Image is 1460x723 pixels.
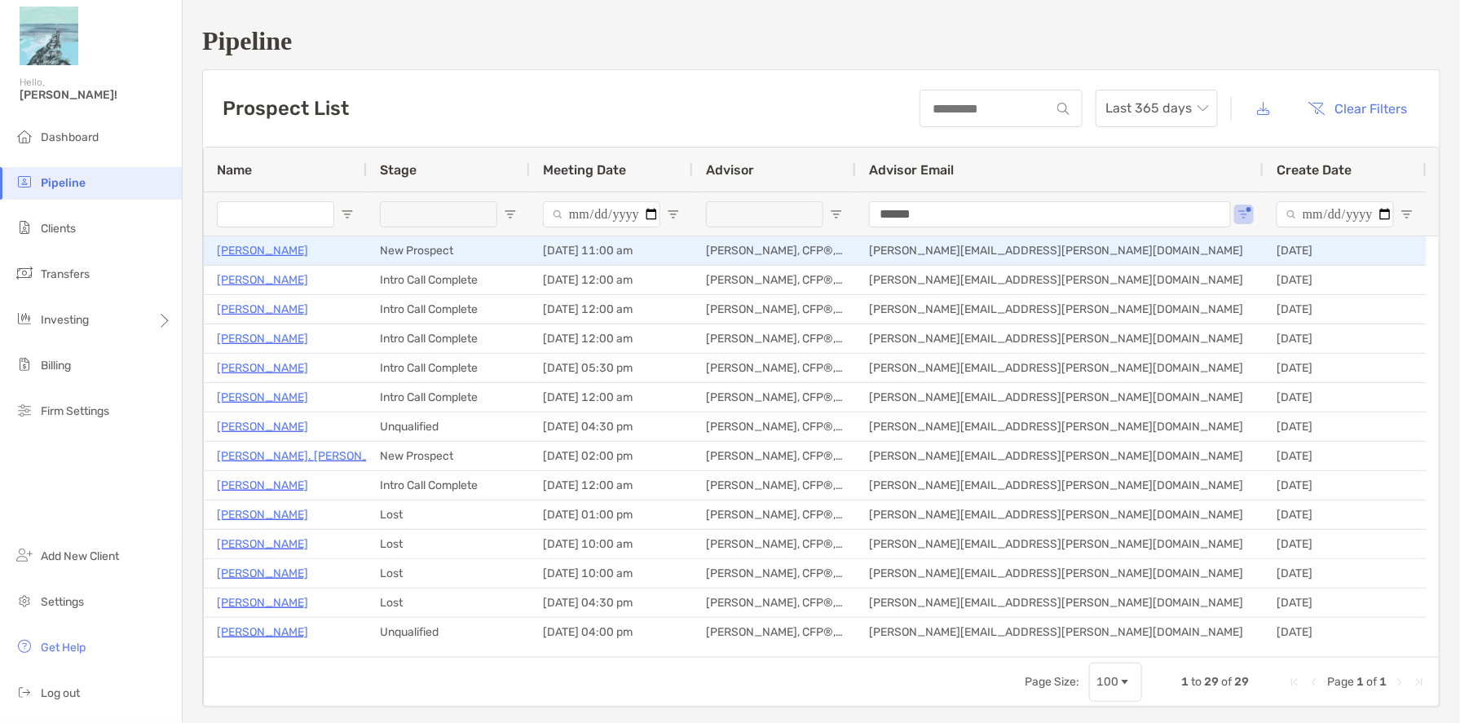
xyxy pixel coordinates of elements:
[217,534,308,554] a: [PERSON_NAME]
[856,442,1264,470] div: [PERSON_NAME][EMAIL_ADDRESS][PERSON_NAME][DOMAIN_NAME]
[1181,675,1189,689] span: 1
[530,530,693,558] div: [DATE] 10:00 am
[1400,208,1414,221] button: Open Filter Menu
[1089,663,1142,702] div: Page Size
[41,686,80,700] span: Log out
[20,88,172,102] span: [PERSON_NAME]!
[217,622,308,642] a: [PERSON_NAME]
[341,208,354,221] button: Open Filter Menu
[856,295,1264,324] div: [PERSON_NAME][EMAIL_ADDRESS][PERSON_NAME][DOMAIN_NAME]
[41,549,119,563] span: Add New Client
[41,313,89,327] span: Investing
[217,387,308,408] a: [PERSON_NAME]
[869,162,954,178] span: Advisor Email
[1264,412,1427,441] div: [DATE]
[1277,201,1394,227] input: Create Date Filter Input
[41,267,90,281] span: Transfers
[15,172,34,192] img: pipeline icon
[367,500,530,529] div: Lost
[693,383,856,412] div: [PERSON_NAME], CFP®, CFSLA
[217,240,308,261] a: [PERSON_NAME]
[15,682,34,702] img: logout icon
[367,618,530,646] div: Unqualified
[667,208,680,221] button: Open Filter Menu
[217,417,308,437] a: [PERSON_NAME]
[380,162,417,178] span: Stage
[543,162,626,178] span: Meeting Date
[693,589,856,617] div: [PERSON_NAME], CFP®, CFSLA
[217,358,308,378] a: [PERSON_NAME]
[1264,383,1427,412] div: [DATE]
[20,7,78,65] img: Zoe Logo
[693,295,856,324] div: [PERSON_NAME], CFP®, CFSLA
[1264,500,1427,529] div: [DATE]
[367,295,530,324] div: Intro Call Complete
[217,475,308,496] p: [PERSON_NAME]
[530,295,693,324] div: [DATE] 12:00 am
[1191,675,1202,689] span: to
[856,471,1264,500] div: [PERSON_NAME][EMAIL_ADDRESS][PERSON_NAME][DOMAIN_NAME]
[15,637,34,656] img: get-help icon
[1221,675,1232,689] span: of
[367,266,530,294] div: Intro Call Complete
[41,176,86,190] span: Pipeline
[693,266,856,294] div: [PERSON_NAME], CFP®, CFSLA
[1264,236,1427,265] div: [DATE]
[1264,442,1427,470] div: [DATE]
[693,618,856,646] div: [PERSON_NAME], CFP®, CFSLA
[830,208,843,221] button: Open Filter Menu
[530,618,693,646] div: [DATE] 04:00 pm
[1204,675,1219,689] span: 29
[693,236,856,265] div: [PERSON_NAME], CFP®, CFSLA
[217,299,308,320] p: [PERSON_NAME]
[367,383,530,412] div: Intro Call Complete
[530,236,693,265] div: [DATE] 11:00 am
[856,618,1264,646] div: [PERSON_NAME][EMAIL_ADDRESS][PERSON_NAME][DOMAIN_NAME]
[543,201,660,227] input: Meeting Date Filter Input
[202,26,1440,56] h1: Pipeline
[41,595,84,609] span: Settings
[1234,675,1249,689] span: 29
[856,500,1264,529] div: [PERSON_NAME][EMAIL_ADDRESS][PERSON_NAME][DOMAIN_NAME]
[217,270,308,290] a: [PERSON_NAME]
[217,328,308,349] a: [PERSON_NAME]
[15,591,34,611] img: settings icon
[367,442,530,470] div: New Prospect
[367,471,530,500] div: Intro Call Complete
[530,354,693,382] div: [DATE] 05:30 pm
[1025,675,1079,689] div: Page Size:
[217,563,308,584] a: [PERSON_NAME]
[15,545,34,565] img: add_new_client icon
[15,309,34,328] img: investing icon
[1264,324,1427,353] div: [DATE]
[367,324,530,353] div: Intro Call Complete
[367,236,530,265] div: New Prospect
[1264,295,1427,324] div: [DATE]
[693,471,856,500] div: [PERSON_NAME], CFP®, CFSLA
[217,201,334,227] input: Name Filter Input
[530,589,693,617] div: [DATE] 04:30 pm
[1264,266,1427,294] div: [DATE]
[530,412,693,441] div: [DATE] 04:30 pm
[856,559,1264,588] div: [PERSON_NAME][EMAIL_ADDRESS][PERSON_NAME][DOMAIN_NAME]
[217,446,405,466] a: [PERSON_NAME]. [PERSON_NAME]
[1264,589,1427,617] div: [DATE]
[504,208,517,221] button: Open Filter Menu
[1264,559,1427,588] div: [DATE]
[693,324,856,353] div: [PERSON_NAME], CFP®, CFSLA
[869,201,1231,227] input: Advisor Email Filter Input
[15,263,34,283] img: transfers icon
[693,530,856,558] div: [PERSON_NAME], CFP®, CFSLA
[693,354,856,382] div: [PERSON_NAME], CFP®, CFSLA
[1264,530,1427,558] div: [DATE]
[217,505,308,525] a: [PERSON_NAME]
[15,400,34,420] img: firm-settings icon
[1237,208,1250,221] button: Open Filter Menu
[530,324,693,353] div: [DATE] 12:00 am
[367,412,530,441] div: Unqualified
